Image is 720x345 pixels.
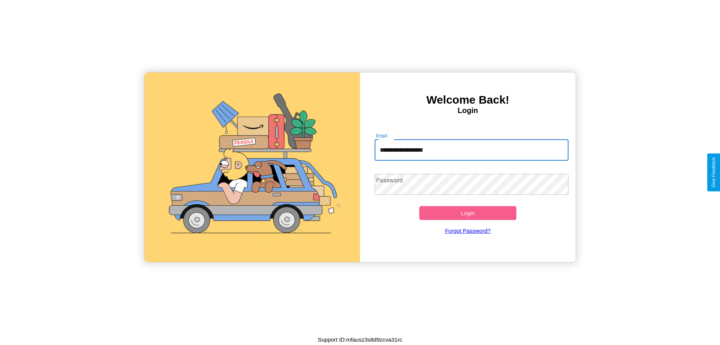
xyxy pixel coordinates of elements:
img: gif [144,72,360,262]
h4: Login [360,106,576,115]
p: Support ID: mfausz3s8d9zcva31rc [318,334,402,345]
button: Login [419,206,516,220]
h3: Welcome Back! [360,93,576,106]
label: Email [376,133,388,139]
a: Forgot Password? [371,220,565,241]
div: Give Feedback [711,157,716,188]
